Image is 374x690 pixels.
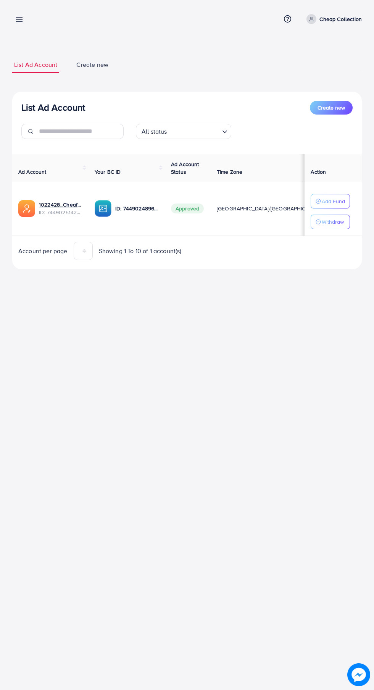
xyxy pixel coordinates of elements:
p: ID: 7449024896950353936 [115,204,159,213]
img: ic-ba-acc.ded83a64.svg [95,200,111,217]
a: Cheap Collection [303,14,362,24]
h3: List Ad Account [21,102,85,113]
img: image [347,663,370,686]
span: Time Zone [217,168,242,176]
span: Create new [318,104,345,111]
div: Search for option [136,124,231,139]
a: 1022428_Cheaf Collection_1734361324346 [39,201,82,208]
span: [GEOGRAPHIC_DATA]/[GEOGRAPHIC_DATA] [217,205,323,212]
span: ID: 7449025142627500048 [39,208,82,216]
button: Add Fund [311,194,350,208]
p: Add Fund [322,197,345,206]
span: Showing 1 To 10 of 1 account(s) [99,247,182,255]
span: List Ad Account [14,60,57,69]
span: Approved [171,204,204,213]
p: Cheap Collection [319,15,362,24]
button: Withdraw [311,215,350,229]
div: <span class='underline'>1022428_Cheaf Collection_1734361324346</span></br>7449025142627500048 [39,201,82,217]
input: Search for option [169,124,219,137]
span: Create new [76,60,108,69]
img: ic-ads-acc.e4c84228.svg [18,200,35,217]
span: Account per page [18,247,68,255]
span: Action [311,168,326,176]
span: Ad Account Status [171,160,199,176]
span: Your BC ID [95,168,121,176]
button: Create new [310,101,353,115]
span: Ad Account [18,168,47,176]
p: Withdraw [322,217,344,226]
span: All status [140,126,169,137]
